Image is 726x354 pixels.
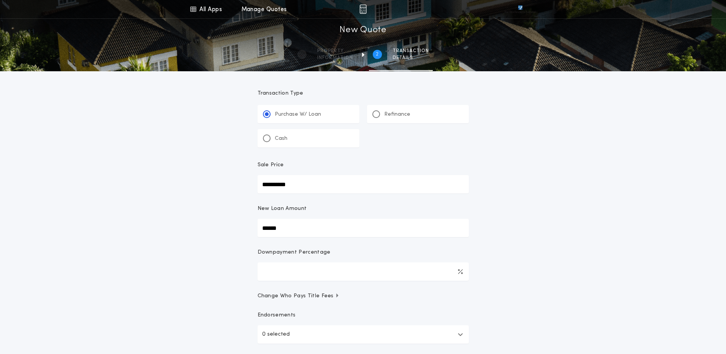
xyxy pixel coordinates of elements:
span: Transaction [393,48,429,54]
span: Property [317,48,353,54]
p: 0 selected [262,330,290,339]
span: Change Who Pays Title Fees [258,292,340,300]
button: 0 selected [258,325,469,344]
h2: 2 [376,51,378,57]
p: Cash [275,135,287,143]
h1: New Quote [339,24,386,36]
img: vs-icon [504,5,536,13]
p: Sale Price [258,161,284,169]
button: Change Who Pays Title Fees [258,292,469,300]
input: Sale Price [258,175,469,193]
p: New Loan Amount [258,205,307,213]
span: information [317,55,353,61]
p: Transaction Type [258,90,469,97]
input: Downpayment Percentage [258,262,469,281]
p: Endorsements [258,311,469,319]
p: Refinance [384,111,410,118]
input: New Loan Amount [258,219,469,237]
p: Purchase W/ Loan [275,111,321,118]
img: img [359,5,367,14]
p: Downpayment Percentage [258,249,331,256]
span: details [393,55,429,61]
